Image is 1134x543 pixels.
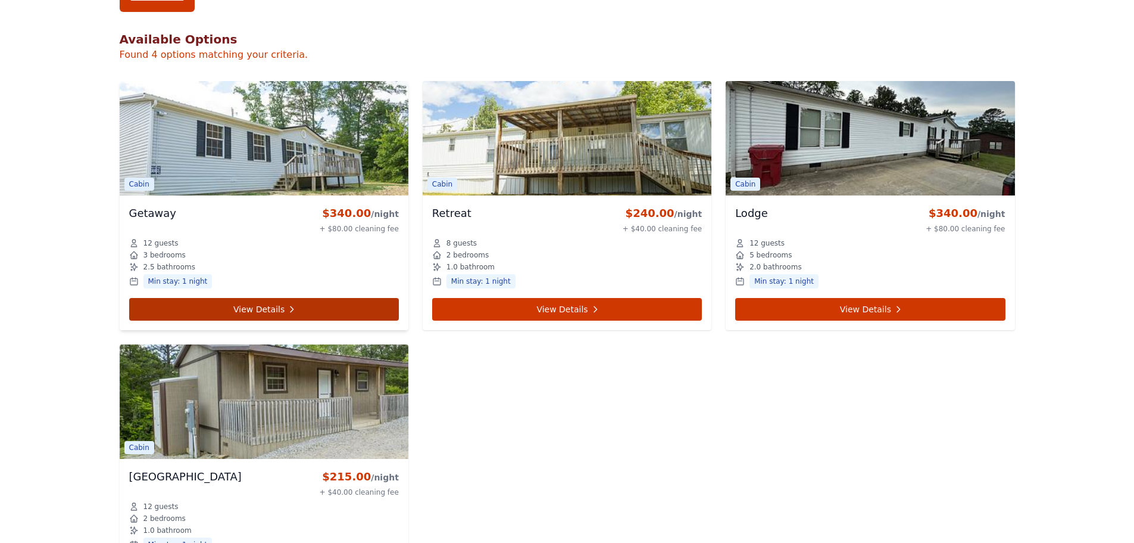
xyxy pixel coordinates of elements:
img: Getaway [120,81,408,196]
span: 2.5 bathrooms [143,262,195,272]
div: $215.00 [320,468,399,485]
div: $340.00 [320,205,399,222]
span: 8 guests [446,238,477,248]
div: $340.00 [926,205,1005,222]
span: /night [977,209,1005,219]
span: Cabin [124,178,154,191]
h3: Getaway [129,205,177,222]
h2: Available Options [120,31,1015,48]
h3: [GEOGRAPHIC_DATA] [129,468,242,485]
div: + $40.00 cleaning fee [320,488,399,497]
span: 1.0 bathroom [446,262,495,272]
a: View Details [129,298,399,321]
span: Cabin [730,178,760,191]
div: $240.00 [623,205,702,222]
img: Lodge [726,81,1014,196]
span: /night [674,209,702,219]
div: + $40.00 cleaning fee [623,224,702,234]
span: 3 bedrooms [143,250,186,260]
span: 2 bedrooms [143,514,186,523]
span: /night [371,209,399,219]
span: Min stay: 1 night [749,274,819,288]
a: View Details [432,298,702,321]
span: 12 guests [749,238,785,248]
span: 12 guests [143,238,179,248]
span: 5 bedrooms [749,250,792,260]
span: 12 guests [143,502,179,511]
p: Found 4 options matching your criteria. [120,48,1015,62]
span: 1.0 bathroom [143,526,192,535]
span: Min stay: 1 night [143,274,213,288]
div: + $80.00 cleaning fee [320,224,399,234]
span: 2 bedrooms [446,250,489,260]
a: View Details [735,298,1005,321]
span: /night [371,473,399,482]
h3: Lodge [735,205,768,222]
span: Min stay: 1 night [446,274,516,288]
span: Cabin [427,178,457,191]
div: + $80.00 cleaning fee [926,224,1005,234]
span: 2.0 bathrooms [749,262,801,272]
img: Hillbilly Palace [120,345,408,459]
span: Cabin [124,441,154,454]
img: Retreat [423,81,711,196]
h3: Retreat [432,205,471,222]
